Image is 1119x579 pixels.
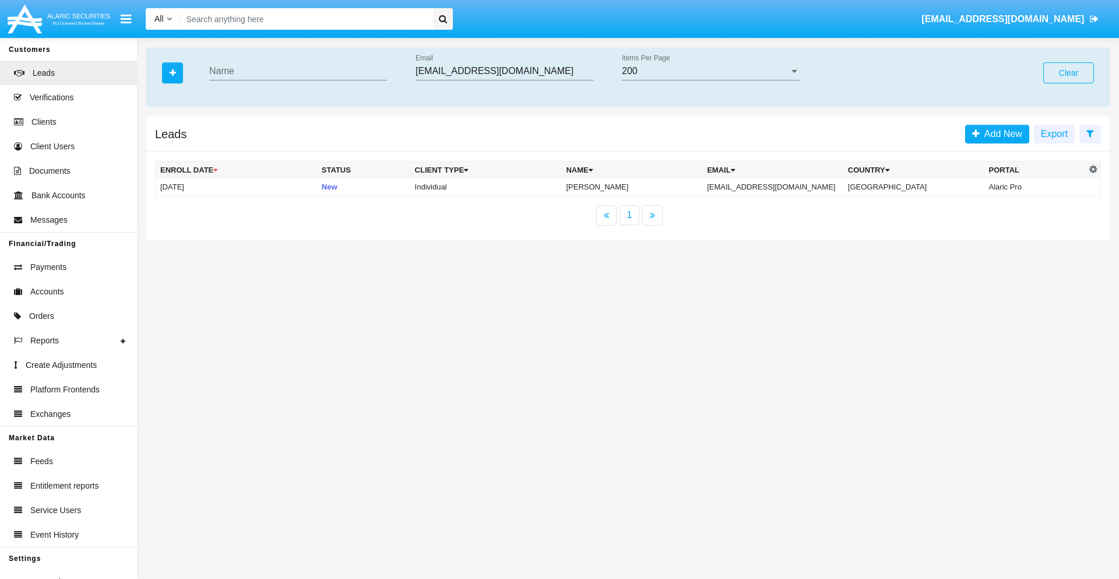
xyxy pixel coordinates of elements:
a: [EMAIL_ADDRESS][DOMAIN_NAME] [916,3,1104,36]
th: Status [317,162,410,179]
td: New [317,178,410,196]
span: Orders [29,310,54,322]
span: Create Adjustments [26,359,97,371]
td: Alaric Pro [984,178,1086,196]
input: Search [181,8,429,30]
span: Clients [31,116,57,128]
td: [PERSON_NAME] [561,178,702,196]
span: All [154,14,164,23]
span: Reports [30,335,59,347]
span: Documents [29,165,71,177]
span: Accounts [30,286,64,298]
span: Messages [30,214,68,226]
span: Export [1041,129,1068,139]
span: Verifications [30,92,73,104]
span: 200 [622,66,638,76]
span: Service Users [30,504,81,517]
a: Add New [965,125,1029,143]
a: All [146,13,181,25]
button: Clear [1043,62,1094,83]
span: [EMAIL_ADDRESS][DOMAIN_NAME] [921,14,1084,24]
td: Individual [410,178,562,196]
span: Add New [980,129,1022,139]
span: Bank Accounts [31,190,86,202]
span: Platform Frontends [30,384,100,396]
th: Client Type [410,162,562,179]
td: [GEOGRAPHIC_DATA] [843,178,984,196]
th: Country [843,162,984,179]
span: Client Users [30,141,75,153]
th: Enroll Date [156,162,317,179]
th: Name [561,162,702,179]
nav: paginator [146,205,1110,226]
span: Leads [33,67,55,79]
span: Exchanges [30,408,71,420]
span: Payments [30,261,66,273]
img: Logo image [6,2,112,36]
th: Email [702,162,843,179]
button: Export [1034,125,1075,143]
td: [DATE] [156,178,317,196]
h5: Leads [155,129,187,139]
span: Entitlement reports [30,480,99,492]
td: [EMAIL_ADDRESS][DOMAIN_NAME] [702,178,843,196]
span: Feeds [30,455,53,468]
span: Event History [30,529,79,541]
th: Portal [984,162,1086,179]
